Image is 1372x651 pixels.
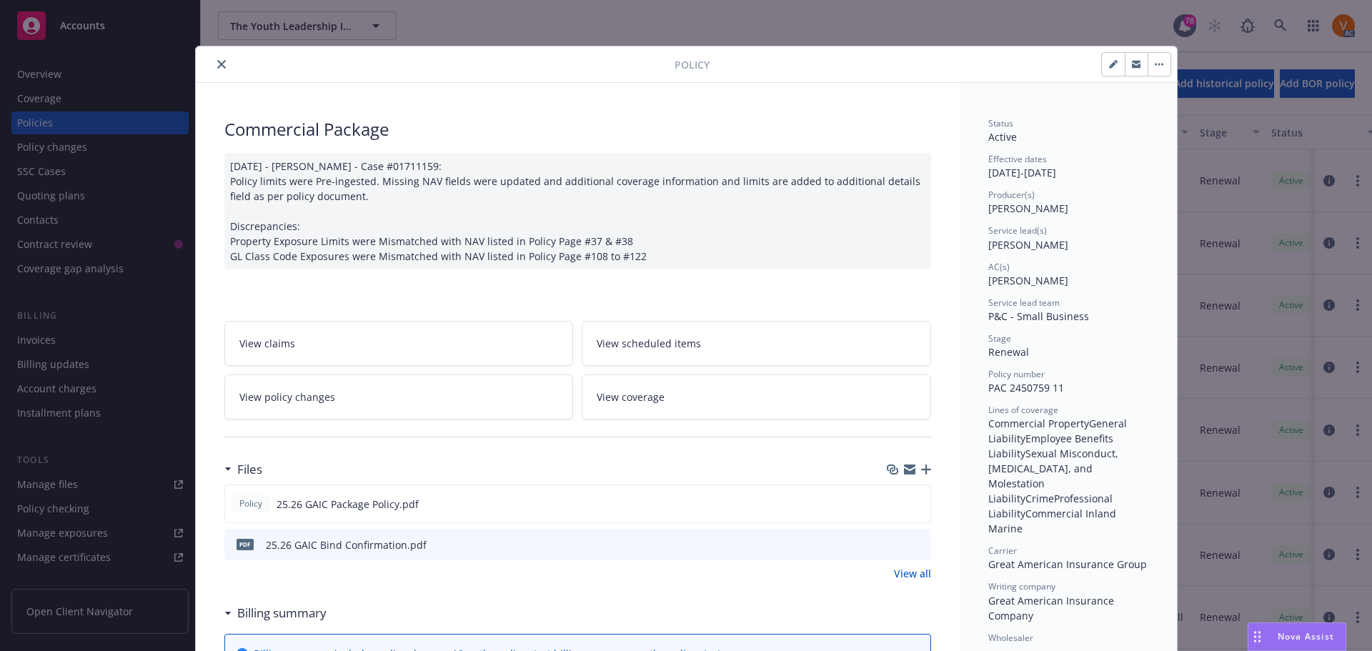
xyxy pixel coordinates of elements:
span: Active [988,130,1017,144]
h3: Files [237,460,262,479]
span: Sexual Misconduct, [MEDICAL_DATA], and Molestation Liability [988,447,1121,505]
a: View scheduled items [582,321,931,366]
span: PAC 2450759 11 [988,381,1064,394]
span: 25.26 GAIC Package Policy.pdf [277,497,419,512]
span: pdf [237,539,254,550]
span: Status [988,117,1013,129]
div: Billing summary [224,604,327,622]
span: [PERSON_NAME] [988,202,1068,215]
span: Nova Assist [1278,630,1334,642]
button: download file [890,537,901,552]
button: preview file [913,537,925,552]
span: Policy [237,497,265,510]
span: Professional Liability [988,492,1115,520]
span: Stage [988,332,1011,344]
a: View coverage [582,374,931,419]
span: P&C - Small Business [988,309,1089,323]
a: View policy changes [224,374,574,419]
span: View scheduled items [597,336,701,351]
span: Carrier [988,545,1017,557]
span: View policy changes [239,389,335,404]
span: Effective dates [988,153,1047,165]
span: View claims [239,336,295,351]
div: 25.26 GAIC Bind Confirmation.pdf [266,537,427,552]
span: Commercial Inland Marine [988,507,1119,535]
a: View all [894,566,931,581]
div: Commercial Package [224,117,931,141]
div: [DATE] - [DATE] [988,153,1148,180]
div: Files [224,460,262,479]
span: Service lead team [988,297,1060,309]
button: preview file [912,497,925,512]
div: [DATE] - [PERSON_NAME] - Case #01711159: Policy limits were Pre-ingested. Missing NAV fields were... [224,153,931,269]
span: General Liability [988,417,1130,445]
h3: Billing summary [237,604,327,622]
span: [PERSON_NAME] [988,274,1068,287]
span: Service lead(s) [988,224,1047,237]
span: Policy [675,57,710,72]
a: View claims [224,321,574,366]
span: Writing company [988,580,1055,592]
div: Drag to move [1248,623,1266,650]
span: Crime [1025,492,1054,505]
span: View coverage [597,389,665,404]
button: Nova Assist [1248,622,1346,651]
span: Policy number [988,368,1045,380]
button: close [213,56,230,73]
span: Great American Insurance Group [988,557,1147,571]
span: Renewal [988,345,1029,359]
span: Great American Insurance Company [988,594,1117,622]
span: Lines of coverage [988,404,1058,416]
button: download file [889,497,900,512]
span: AC(s) [988,261,1010,273]
span: Producer(s) [988,189,1035,201]
span: Employee Benefits Liability [988,432,1116,460]
span: [PERSON_NAME] [988,238,1068,252]
span: Commercial Property [988,417,1089,430]
span: Wholesaler [988,632,1033,644]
